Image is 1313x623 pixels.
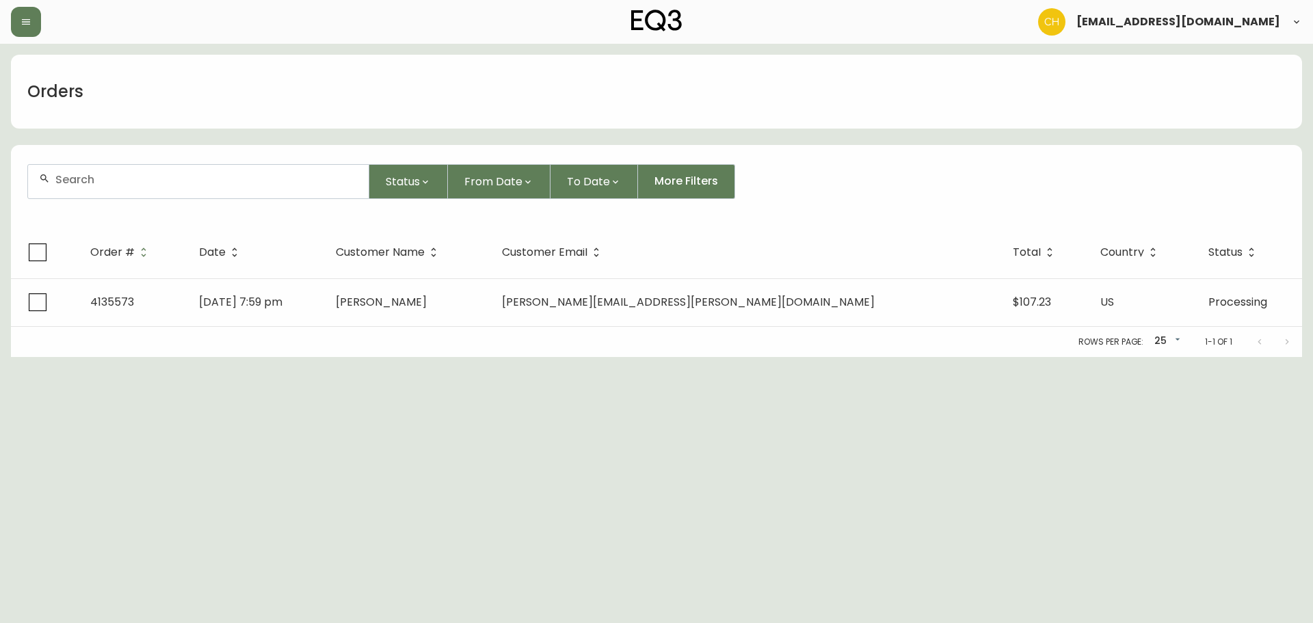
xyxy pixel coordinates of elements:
button: More Filters [638,164,735,199]
span: Customer Email [502,246,605,259]
img: logo [631,10,682,31]
span: Status [1208,248,1243,256]
span: Date [199,246,243,259]
span: [PERSON_NAME][EMAIL_ADDRESS][PERSON_NAME][DOMAIN_NAME] [502,294,875,310]
span: Country [1100,248,1144,256]
button: Status [369,164,448,199]
span: More Filters [654,174,718,189]
span: Customer Name [336,248,425,256]
button: To Date [551,164,638,199]
span: Order # [90,248,135,256]
span: Order # [90,246,152,259]
span: Total [1013,248,1041,256]
span: Date [199,248,226,256]
p: Rows per page: [1078,336,1143,348]
span: Processing [1208,294,1267,310]
span: 4135573 [90,294,134,310]
span: [DATE] 7:59 pm [199,294,282,310]
span: $107.23 [1013,294,1051,310]
span: To Date [567,173,610,190]
span: Total [1013,246,1059,259]
img: 6288462cea190ebb98a2c2f3c744dd7e [1038,8,1065,36]
span: [EMAIL_ADDRESS][DOMAIN_NAME] [1076,16,1280,27]
p: 1-1 of 1 [1205,336,1232,348]
span: From Date [464,173,522,190]
button: From Date [448,164,551,199]
span: Country [1100,246,1162,259]
span: US [1100,294,1114,310]
input: Search [55,173,358,186]
span: Customer Name [336,246,442,259]
span: Status [386,173,420,190]
span: [PERSON_NAME] [336,294,427,310]
h1: Orders [27,80,83,103]
div: 25 [1149,330,1183,353]
span: Status [1208,246,1260,259]
span: Customer Email [502,248,587,256]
